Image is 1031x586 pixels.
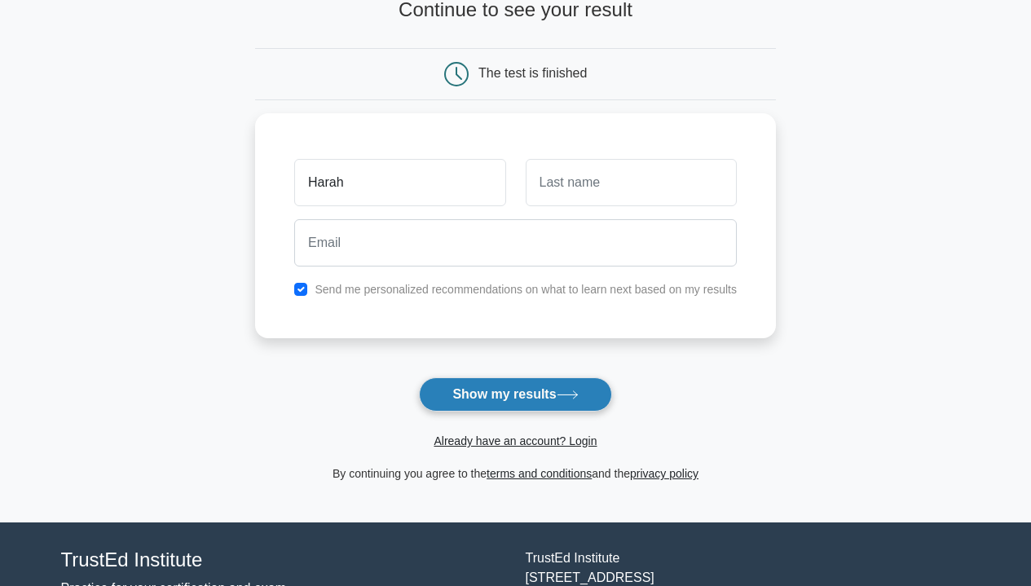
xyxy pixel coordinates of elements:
[419,377,611,412] button: Show my results
[487,467,592,480] a: terms and conditions
[434,434,597,447] a: Already have an account? Login
[245,464,786,483] div: By continuing you agree to the and the
[478,66,587,80] div: The test is finished
[294,219,737,267] input: Email
[315,283,737,296] label: Send me personalized recommendations on what to learn next based on my results
[526,159,737,206] input: Last name
[294,159,505,206] input: First name
[61,549,506,572] h4: TrustEd Institute
[630,467,698,480] a: privacy policy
